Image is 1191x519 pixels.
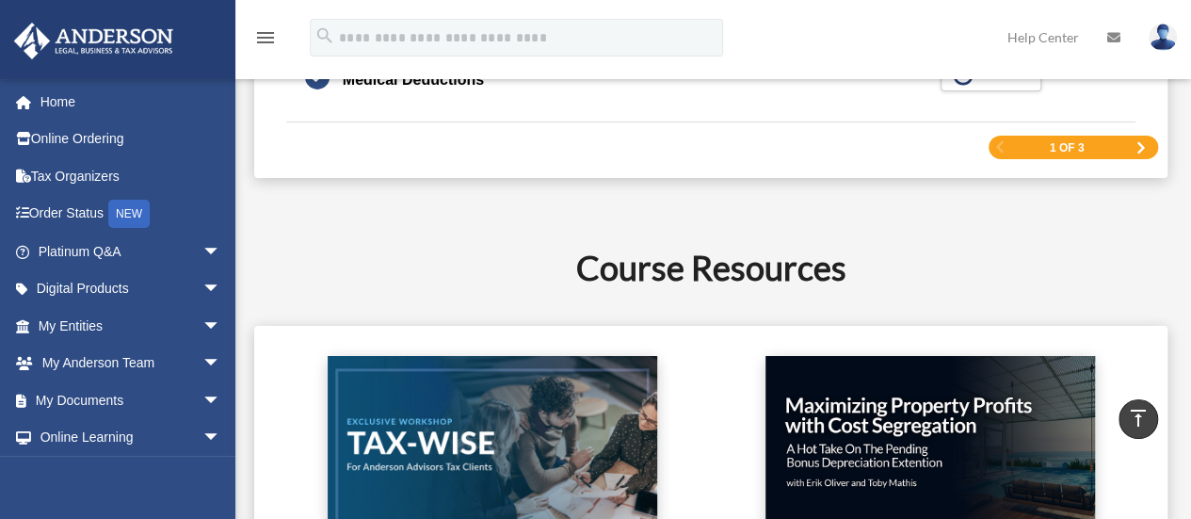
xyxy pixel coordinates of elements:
a: Digital Productsarrow_drop_down [13,270,249,308]
a: Online Learningarrow_drop_down [13,419,249,457]
a: Next Page [1135,141,1147,154]
span: arrow_drop_down [202,419,240,458]
a: Medical Deductions WATCH [305,57,1118,103]
a: Online Ordering [13,121,249,158]
i: menu [254,26,277,49]
a: Platinum Q&Aarrow_drop_down [13,233,249,270]
h2: Course Resources [266,244,1156,291]
span: arrow_drop_down [202,270,240,309]
a: My Entitiesarrow_drop_down [13,307,249,345]
img: Anderson Advisors Platinum Portal [8,23,179,59]
i: search [314,25,335,46]
div: NEW [108,200,150,228]
a: vertical_align_top [1119,399,1158,439]
i: vertical_align_top [1127,407,1150,430]
span: arrow_drop_down [202,307,240,346]
span: arrow_drop_down [202,345,240,383]
a: Tax Organizers [13,157,249,195]
a: menu [254,33,277,49]
span: arrow_drop_down [202,381,240,420]
span: 1 of 3 [1050,142,1085,154]
a: Home [13,83,249,121]
a: My Anderson Teamarrow_drop_down [13,345,249,382]
a: My Documentsarrow_drop_down [13,381,249,419]
div: Medical Deductions [343,67,484,93]
a: Order StatusNEW [13,195,249,234]
img: User Pic [1149,24,1177,51]
span: arrow_drop_down [202,233,240,271]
